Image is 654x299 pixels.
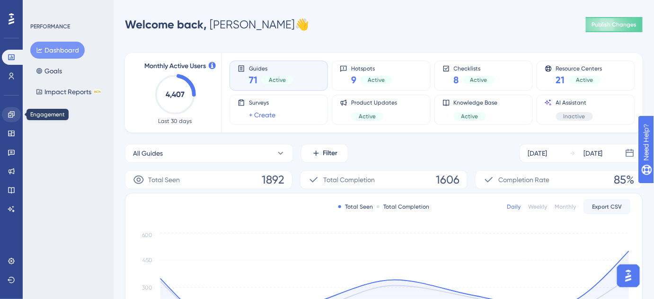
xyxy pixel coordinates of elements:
[528,148,547,159] div: [DATE]
[454,65,495,71] span: Checklists
[30,62,68,79] button: Goals
[507,203,521,211] div: Daily
[142,232,152,238] tspan: 600
[555,203,576,211] div: Monthly
[249,65,293,71] span: Guides
[262,172,284,187] span: 1892
[301,144,348,163] button: Filter
[338,203,373,211] div: Total Seen
[592,203,622,211] span: Export CSV
[377,203,429,211] div: Total Completion
[142,257,152,264] tspan: 450
[125,144,293,163] button: All Guides
[583,148,603,159] div: [DATE]
[586,17,643,32] button: Publish Changes
[556,99,593,106] span: AI Assistant
[470,76,487,84] span: Active
[368,76,385,84] span: Active
[564,113,585,120] span: Inactive
[30,42,85,59] button: Dashboard
[93,89,102,94] div: BETA
[592,21,637,28] span: Publish Changes
[556,65,602,71] span: Resource Centers
[583,199,631,214] button: Export CSV
[249,109,275,121] a: + Create
[166,90,185,99] text: 4,407
[249,73,257,87] span: 71
[30,23,70,30] div: PERFORMANCE
[323,174,375,185] span: Total Completion
[528,203,547,211] div: Weekly
[22,2,59,14] span: Need Help?
[323,148,338,159] span: Filter
[614,262,643,290] iframe: UserGuiding AI Assistant Launcher
[436,172,460,187] span: 1606
[556,73,565,87] span: 21
[249,99,275,106] span: Surveys
[159,117,192,125] span: Last 30 days
[498,174,549,185] span: Completion Rate
[125,18,207,31] span: Welcome back,
[144,61,206,72] span: Monthly Active Users
[142,284,152,291] tspan: 300
[576,76,593,84] span: Active
[454,73,459,87] span: 8
[614,172,635,187] span: 85%
[148,174,180,185] span: Total Seen
[351,73,356,87] span: 9
[454,99,498,106] span: Knowledge Base
[133,148,163,159] span: All Guides
[30,83,107,100] button: Impact ReportsBETA
[269,76,286,84] span: Active
[351,65,392,71] span: Hotspots
[125,17,309,32] div: [PERSON_NAME] 👋
[359,113,376,120] span: Active
[461,113,478,120] span: Active
[351,99,397,106] span: Product Updates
